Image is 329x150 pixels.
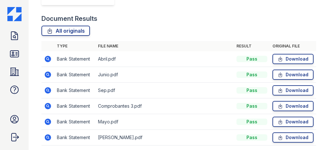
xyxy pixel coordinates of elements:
div: Pass [236,134,267,141]
img: CE_Icon_Blue-c292c112584629df590d857e76928e9f676e5b41ef8f769ba2f05ee15b207248.png [7,7,22,21]
div: Document Results [41,14,97,23]
div: Pass [236,103,267,109]
div: Pass [236,56,267,62]
a: Download [272,117,314,127]
td: Bank Statement [54,51,95,67]
div: Pass [236,71,267,78]
td: Comprobantes 3.pdf [95,98,234,114]
a: Download [272,85,314,96]
a: Download [272,132,314,143]
td: Bank Statement [54,83,95,98]
div: Pass [236,119,267,125]
td: Bank Statement [54,67,95,83]
div: Pass [236,87,267,94]
a: All originals [41,26,90,36]
td: Junio.pdf [95,67,234,83]
th: Type [54,41,95,51]
th: File name [95,41,234,51]
td: Abril.pdf [95,51,234,67]
td: Sep.pdf [95,83,234,98]
a: Download [272,70,314,80]
th: Result [234,41,270,51]
td: Mayo.pdf [95,114,234,130]
td: Bank Statement [54,114,95,130]
th: Original file [270,41,316,51]
a: Download [272,54,314,64]
td: [PERSON_NAME].pdf [95,130,234,146]
td: Bank Statement [54,130,95,146]
a: Download [272,101,314,111]
td: Bank Statement [54,98,95,114]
